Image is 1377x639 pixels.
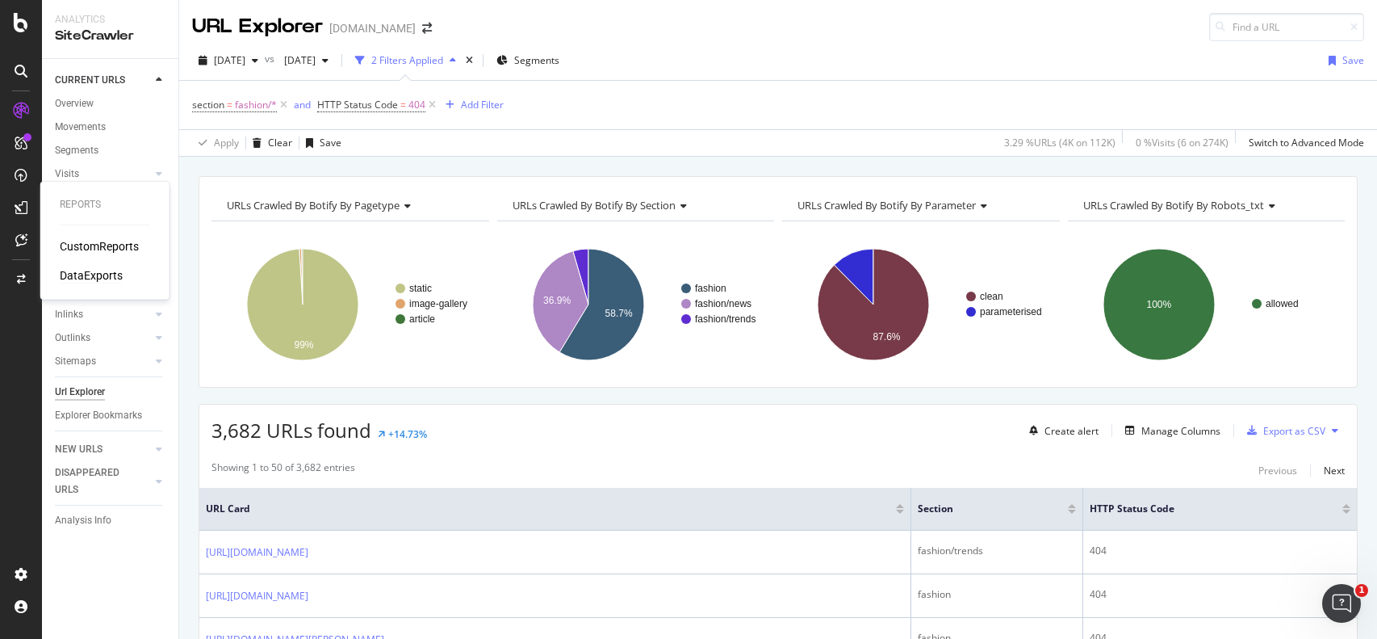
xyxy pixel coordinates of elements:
h4: URLs Crawled By Botify By robots_txt [1080,192,1331,218]
text: 100% [1146,299,1171,310]
div: arrow-right-arrow-left [422,23,432,34]
a: Explorer Bookmarks [55,407,167,424]
span: URLs Crawled By Botify By section [513,198,676,212]
span: Messages [134,531,190,542]
span: URLs Crawled By Botify By robots_txt [1083,198,1264,212]
button: Next [1324,460,1345,480]
div: 2 Filters Applied [371,53,443,67]
div: Create alert [1044,424,1099,438]
div: Switch to Advanced Mode [1249,136,1364,149]
div: Ask a questionAI Agent and team can help [16,310,307,372]
div: Customer Support [72,271,175,288]
svg: A chart. [782,234,1060,375]
span: Home [36,531,72,542]
svg: A chart. [497,234,775,375]
div: URL Explorer [192,13,323,40]
text: 87.6% [873,331,901,343]
div: and [294,98,311,111]
div: Analytics [55,13,165,27]
a: Inlinks [55,306,151,323]
div: Url Explorer [55,384,105,401]
text: allowed [1266,298,1299,309]
svg: A chart. [1068,234,1346,375]
text: clean [980,291,1003,302]
text: static [409,283,432,294]
h4: URLs Crawled By Botify By parameter [794,192,1045,218]
iframe: Intercom live chat [1322,584,1361,623]
div: Recent messageProfile image for Customer SupportGreat question! You can find new 404s discovered ... [16,217,307,302]
div: AI Agent and team can help [33,341,270,358]
a: [URL][DOMAIN_NAME] [206,544,308,561]
p: How can we help? [32,170,291,197]
a: NEW URLS [55,441,151,458]
span: section [192,98,224,111]
button: [DATE] [278,48,335,74]
button: Search for help [23,387,299,419]
div: +14.73% [388,427,427,441]
button: Create alert [1023,418,1099,444]
a: CustomReports [60,238,139,254]
button: Clear [246,130,292,156]
p: Hello [PERSON_NAME]. [32,115,291,170]
div: Add Filter [461,98,504,111]
div: Sitemaps [55,353,96,370]
div: Export as CSV [1263,424,1325,438]
div: Segments [55,142,98,159]
div: Next [1324,464,1345,477]
button: Messages [107,490,215,555]
div: 0 % Visits ( 6 on 274K ) [1136,136,1228,149]
span: fashion/* [235,94,277,116]
button: Manage Columns [1119,421,1220,440]
text: 99% [295,339,314,351]
a: CURRENT URLS [55,72,151,89]
a: DataExports [60,267,123,284]
div: Manage Columns [1141,424,1220,438]
span: HTTP Status Code [317,98,398,111]
button: and [294,97,311,112]
button: Save [299,130,341,156]
span: Search for help [33,395,131,412]
div: Previous [1258,464,1297,477]
a: Sitemaps [55,353,151,370]
button: Apply [192,130,239,156]
a: Movements [55,119,167,136]
div: Recent message [33,231,290,248]
button: Add Filter [439,95,504,115]
h4: URLs Crawled By Botify By section [509,192,760,218]
a: Url Explorer [55,384,167,401]
a: DISAPPEARED URLS [55,465,151,498]
button: 2 Filters Applied [349,48,462,74]
div: Showing 1 to 50 of 3,682 entries [211,460,355,480]
div: Apply [214,136,239,149]
div: Explorer Bookmarks [55,407,142,424]
a: Overview [55,95,167,112]
a: Segments [55,142,167,159]
span: URLs Crawled By Botify By pagetype [227,198,400,212]
span: = [400,98,406,111]
input: Find a URL [1209,13,1364,41]
img: Profile image for Gabriella [173,26,205,58]
img: logo [32,31,108,57]
text: fashion/trends [695,313,755,325]
span: 404 [408,94,425,116]
div: Overview [55,95,94,112]
h4: URLs Crawled By Botify By pagetype [224,192,475,218]
button: Switch to Advanced Mode [1242,130,1364,156]
div: DISAPPEARED URLS [55,465,136,498]
span: = [227,98,232,111]
div: Integrating Web Traffic Data [33,462,270,479]
img: Profile image for Customer Support [33,255,65,288]
div: Profile image for Customer SupportGreat question! You can find new 404s discovered on your site b... [17,242,306,301]
div: 3.29 % URLs ( 4K on 112K ) [1004,136,1115,149]
div: NEW URLS [55,441,103,458]
div: Inlinks [55,306,83,323]
div: • [DATE] [178,271,224,288]
div: Movements [55,119,106,136]
svg: A chart. [211,234,489,375]
div: SiteCrawler [55,27,165,45]
div: Close [278,26,307,55]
